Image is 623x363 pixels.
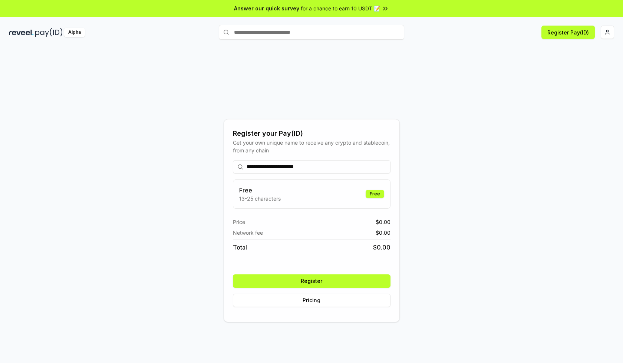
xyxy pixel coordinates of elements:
span: $ 0.00 [376,218,390,226]
button: Register [233,274,390,288]
span: Answer our quick survey [234,4,299,12]
span: Total [233,243,247,252]
span: $ 0.00 [376,229,390,237]
img: reveel_dark [9,28,34,37]
div: Register your Pay(ID) [233,128,390,139]
div: Alpha [64,28,85,37]
span: $ 0.00 [373,243,390,252]
p: 13-25 characters [239,195,281,202]
span: Price [233,218,245,226]
img: pay_id [35,28,63,37]
div: Free [366,190,384,198]
span: for a chance to earn 10 USDT 📝 [301,4,380,12]
div: Get your own unique name to receive any crypto and stablecoin, from any chain [233,139,390,154]
span: Network fee [233,229,263,237]
button: Register Pay(ID) [541,26,595,39]
button: Pricing [233,294,390,307]
h3: Free [239,186,281,195]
